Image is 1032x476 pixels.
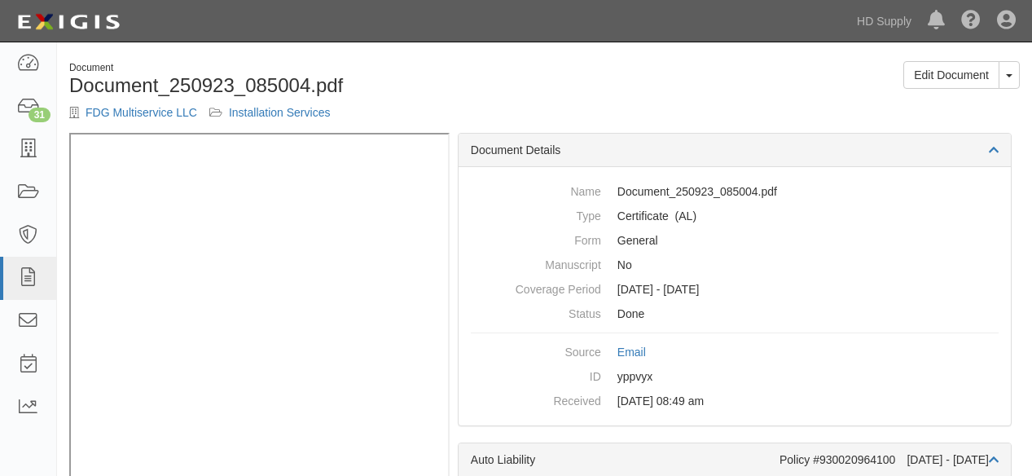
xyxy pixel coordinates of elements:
[779,452,999,468] div: Policy #930020964100 [DATE] - [DATE]
[471,340,601,360] dt: Source
[471,179,999,204] dd: Document_250923_085004.pdf
[903,61,999,89] a: Edit Document
[69,61,533,75] div: Document
[69,75,533,96] h1: Document_250923_085004.pdf
[471,389,601,409] dt: Received
[471,364,999,389] dd: yppvyx
[471,277,601,297] dt: Coverage Period
[471,302,601,322] dt: Status
[471,452,779,468] div: Auto Liability
[471,389,999,413] dd: [DATE] 08:49 am
[29,108,51,122] div: 31
[471,179,601,200] dt: Name
[471,302,999,326] dd: Done
[459,134,1011,167] div: Document Details
[471,253,999,277] dd: No
[849,5,920,37] a: HD Supply
[471,253,601,273] dt: Manuscript
[471,277,999,302] dd: [DATE] - [DATE]
[471,228,601,249] dt: Form
[471,228,999,253] dd: General
[229,106,331,119] a: Installation Services
[471,204,999,228] dd: Auto Liability
[12,7,125,37] img: logo-5460c22ac91f19d4615b14bd174203de0afe785f0fc80cf4dbbc73dc1793850b.png
[961,11,981,31] i: Help Center - Complianz
[471,364,601,385] dt: ID
[617,346,646,359] a: Email
[471,204,601,224] dt: Type
[86,106,197,119] a: FDG Multiservice LLC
